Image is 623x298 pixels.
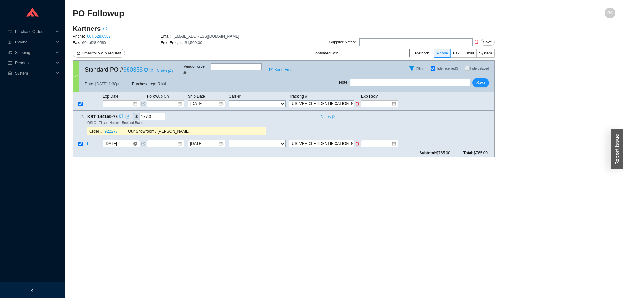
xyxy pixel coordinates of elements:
span: info-circle [101,27,109,30]
h2: PO Followup [73,8,480,19]
button: Save [481,39,495,46]
span: left [31,288,34,292]
span: Free Freight: [161,41,183,45]
span: Notes ( 2 ) [321,113,336,120]
span: Note : [339,79,348,86]
span: fund [8,61,12,65]
span: RS [607,8,613,18]
span: credit-card [8,30,12,34]
a: export [149,66,153,73]
span: Date: [85,81,94,87]
div: 2 . [73,113,84,120]
span: Email followup request [82,50,121,56]
span: delete [473,40,480,44]
div: $ [133,113,140,120]
span: [DATE] 1:38pm [95,81,122,87]
div: Copy [119,113,123,120]
span: Fax [453,51,459,55]
span: Vendor order # : [184,63,209,76]
span: Subtotal: [419,150,450,156]
span: Carrier [229,94,241,99]
span: Phone: [73,34,85,39]
span: form [141,142,145,146]
span: export [149,68,153,72]
span: Ship Date [188,94,205,99]
span: Shipping [15,47,54,58]
span: close-circle [133,142,137,146]
span: Followup On [147,94,169,99]
input: 8/14/2025 [190,141,218,147]
span: mail [269,68,273,72]
span: System [479,51,492,55]
span: Filter [416,67,423,71]
span: Save [476,79,485,86]
input: 8/14/2025 [105,141,133,147]
span: export [125,115,129,119]
button: mailEmail followup request [73,49,125,58]
span: Our Showroom / [PERSON_NAME] [128,129,189,134]
span: Fax: [73,41,80,45]
span: delete [355,102,359,106]
span: Tracking # [289,94,307,99]
span: Picking [15,37,54,47]
span: Notes ( 4 ) [157,68,173,74]
span: Exp Date [103,94,118,99]
span: OSLO - Tissue Holder - Brushed Brass [87,121,143,125]
div: Confirmed with: Method: [313,49,495,58]
button: info-circle [101,24,110,33]
span: System [15,68,54,78]
span: Purchase Orders [15,27,54,37]
span: $1,500.00 [185,41,202,45]
div: Copy [144,66,148,73]
span: Email: [161,34,171,39]
span: Hide received (8) [436,67,459,70]
a: mailSend Email [269,66,294,73]
span: delete [355,142,359,146]
input: Hide delayed [465,66,470,71]
span: form [141,102,145,106]
a: 604.628.0567 [87,34,111,39]
div: Supplier Notes: [329,39,356,45]
span: Exp Recv [361,94,378,99]
span: Order #: [89,129,104,134]
button: Filter [407,63,417,74]
span: mail [77,51,80,56]
span: Hide delayed [470,67,489,70]
span: Email [464,51,474,55]
span: 604.628.0580 [82,41,106,45]
a: 922273 [104,129,117,134]
span: 1 [86,142,89,146]
span: filter [407,66,417,71]
span: down [74,74,79,78]
span: $765.00 [474,151,488,155]
button: delete [473,37,480,46]
span: Save [483,39,492,45]
button: Notes (4) [156,67,173,72]
input: 8/14/2025 [190,101,218,107]
span: Total: [463,150,488,156]
a: 980358 [123,66,143,73]
span: $765.00 [436,151,450,155]
span: Reports [15,58,54,68]
input: Hide received(8) [431,66,435,71]
span: Phone [437,51,448,55]
button: Notes (2) [318,113,337,118]
span: setting [8,71,12,75]
button: Save [472,78,489,87]
span: Standard PO # [85,65,143,75]
h3: Kartners [73,24,101,33]
a: export [123,113,129,120]
span: [EMAIL_ADDRESS][DOMAIN_NAME] [173,34,239,39]
span: KRT 144159-78 [87,113,123,120]
span: copy [119,114,123,119]
span: copy [144,68,148,72]
span: Purchase rep: [132,81,156,87]
span: Rikki [158,81,166,87]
